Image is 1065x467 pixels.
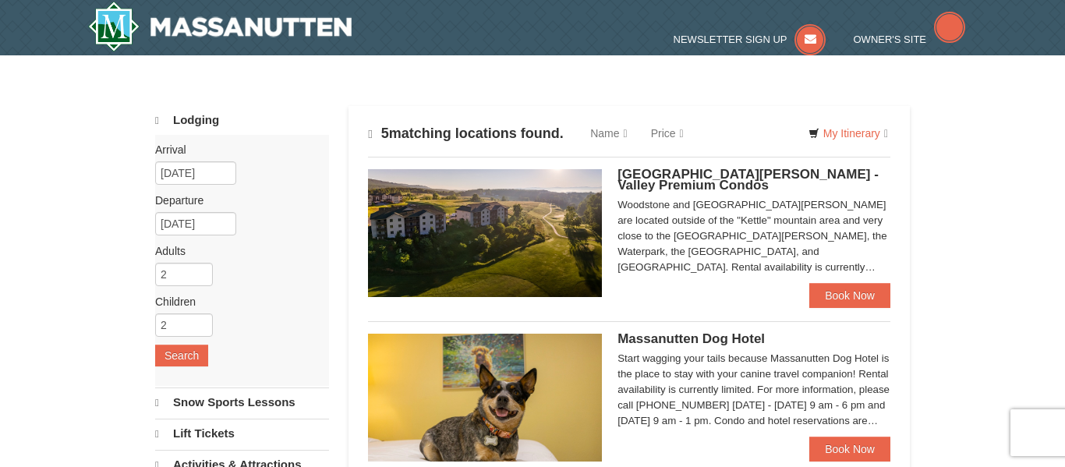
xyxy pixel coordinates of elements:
span: 5 [381,126,389,141]
h4: matching locations found. [368,126,564,142]
img: 19219041-4-ec11c166.jpg [368,169,602,297]
span: [GEOGRAPHIC_DATA][PERSON_NAME] - Valley Premium Condos [617,167,879,193]
a: Price [639,118,695,149]
a: Massanutten Resort [88,2,352,51]
span: Massanutten Dog Hotel [617,331,765,346]
a: Book Now [809,437,890,462]
span: Newsletter Sign Up [674,34,787,45]
div: Start wagging your tails because Massanutten Dog Hotel is the place to stay with your canine trav... [617,351,890,429]
a: Book Now [809,283,890,308]
a: My Itinerary [798,122,898,145]
img: Massanutten Resort Logo [88,2,352,51]
label: Arrival [155,142,317,157]
a: Name [578,118,639,149]
a: Snow Sports Lessons [155,387,329,417]
a: Owner's Site [854,34,966,45]
div: Woodstone and [GEOGRAPHIC_DATA][PERSON_NAME] are located outside of the "Kettle" mountain area an... [617,197,890,275]
a: Lift Tickets [155,419,329,448]
button: Search [155,345,208,366]
a: Newsletter Sign Up [674,34,826,45]
span: Owner's Site [854,34,927,45]
img: 27428181-5-81c892a3.jpg [368,334,602,462]
label: Adults [155,243,317,259]
a: Lodging [155,106,329,135]
label: Children [155,294,317,310]
label: Departure [155,193,317,208]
